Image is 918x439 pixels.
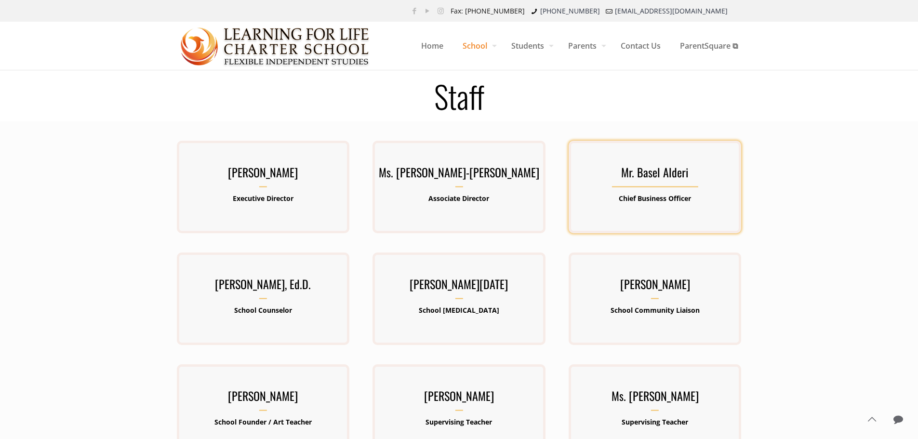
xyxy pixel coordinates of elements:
[611,31,670,60] span: Contact Us
[410,6,420,15] a: Facebook icon
[177,274,349,299] h3: [PERSON_NAME], Ed.D.
[559,31,611,60] span: Parents
[569,162,741,187] h3: Mr. Basel Alderi
[862,409,882,429] a: Back to top icon
[611,22,670,70] a: Contact Us
[559,22,611,70] a: Parents
[619,194,691,203] b: Chief Business Officer
[569,274,741,299] h3: [PERSON_NAME]
[373,274,545,299] h3: [PERSON_NAME][DATE]
[622,417,688,426] b: Supervising Teacher
[453,31,502,60] span: School
[530,6,539,15] i: phone
[181,22,370,70] img: Staff
[373,162,545,187] h3: Ms. [PERSON_NAME]-[PERSON_NAME]
[670,22,747,70] a: ParentSquare ⧉
[502,22,559,70] a: Students
[234,306,292,315] b: School Counselor
[165,80,753,111] h1: Staff
[436,6,446,15] a: Instagram icon
[214,417,312,426] b: School Founder / Art Teacher
[426,417,492,426] b: Supervising Teacher
[177,386,349,411] h3: [PERSON_NAME]
[611,306,700,315] b: School Community Liaison
[540,6,600,15] a: [PHONE_NUMBER]
[670,31,747,60] span: ParentSquare ⧉
[615,6,728,15] a: [EMAIL_ADDRESS][DOMAIN_NAME]
[177,162,349,187] h3: [PERSON_NAME]
[423,6,433,15] a: YouTube icon
[428,194,489,203] b: Associate Director
[605,6,614,15] i: mail
[453,22,502,70] a: School
[233,194,293,203] b: Executive Director
[419,306,499,315] b: School [MEDICAL_DATA]
[181,22,370,70] a: Learning for Life Charter School
[502,31,559,60] span: Students
[412,31,453,60] span: Home
[569,386,741,411] h3: Ms. [PERSON_NAME]
[412,22,453,70] a: Home
[373,386,545,411] h3: [PERSON_NAME]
